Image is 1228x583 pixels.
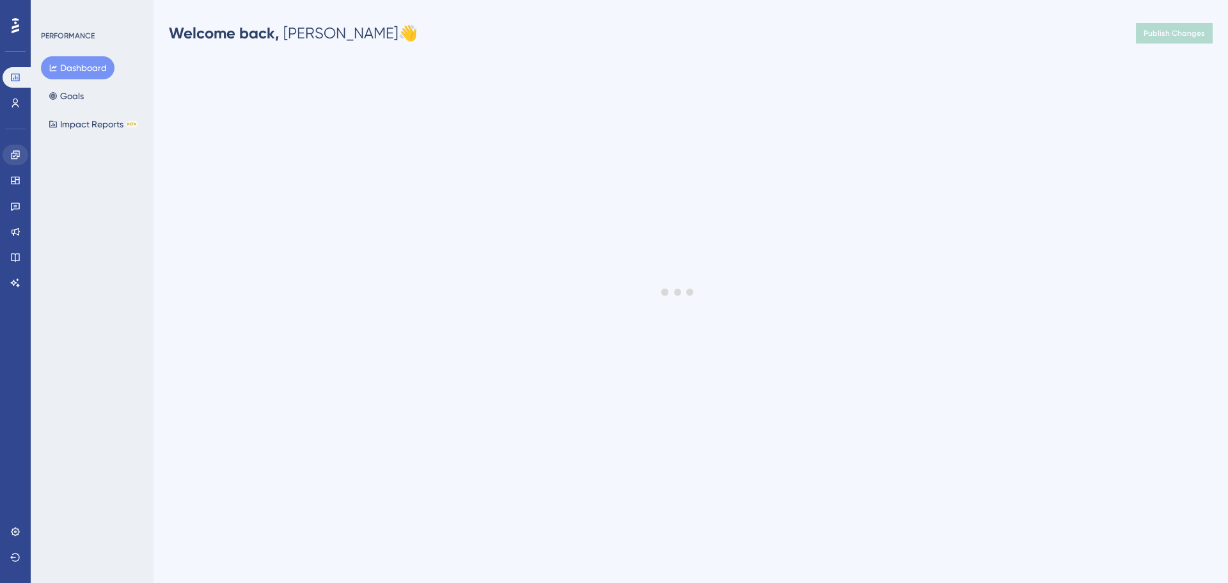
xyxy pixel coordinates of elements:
span: Welcome back, [169,24,279,42]
div: BETA [126,121,138,127]
div: [PERSON_NAME] 👋 [169,23,418,44]
span: Publish Changes [1144,28,1205,38]
button: Impact ReportsBETA [41,113,145,136]
button: Goals [41,84,91,108]
div: PERFORMANCE [41,31,95,41]
button: Dashboard [41,56,114,79]
button: Publish Changes [1136,23,1213,44]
